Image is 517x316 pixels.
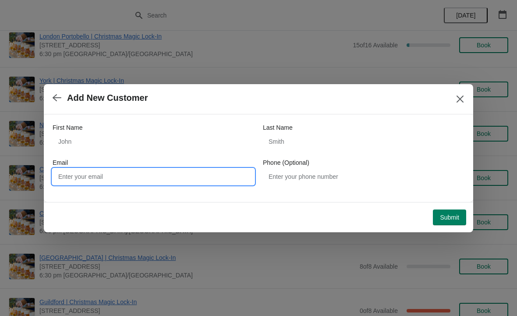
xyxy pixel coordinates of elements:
[263,134,464,149] input: Smith
[53,158,68,167] label: Email
[440,214,459,221] span: Submit
[53,123,82,132] label: First Name
[53,134,254,149] input: John
[53,169,254,185] input: Enter your email
[263,169,464,185] input: Enter your phone number
[433,209,466,225] button: Submit
[452,91,468,107] button: Close
[263,123,293,132] label: Last Name
[67,93,148,103] h2: Add New Customer
[263,158,309,167] label: Phone (Optional)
